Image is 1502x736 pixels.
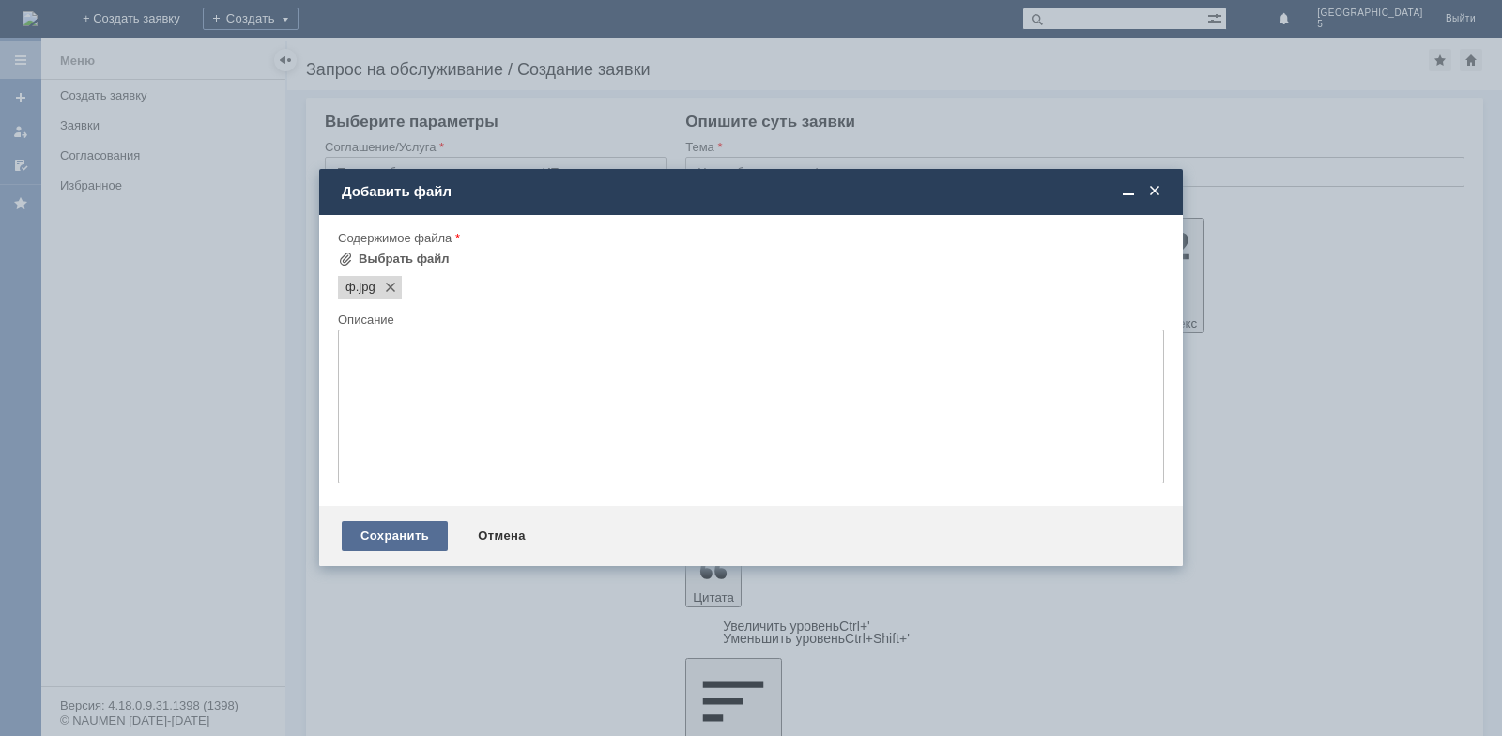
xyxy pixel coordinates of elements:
span: ф.jpg [356,280,375,295]
div: Не пробивается [PERSON_NAME] вообще никакой,выдает ошибку [8,8,274,38]
div: Содержимое файла [338,232,1160,244]
span: Свернуть (Ctrl + M) [1119,183,1138,200]
div: Добавить файл [342,183,1164,200]
span: Закрыть [1145,183,1164,200]
div: Выбрать файл [359,252,450,267]
div: Описание [338,314,1160,326]
span: ф.jpg [345,280,356,295]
